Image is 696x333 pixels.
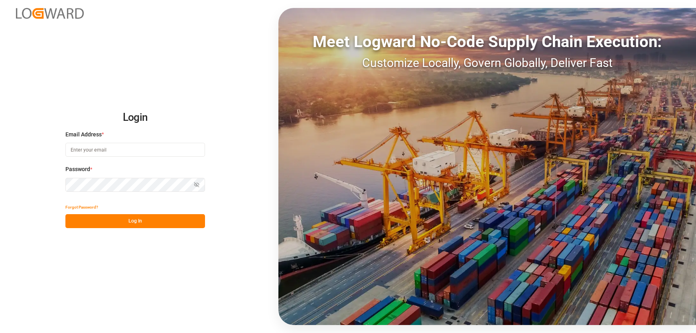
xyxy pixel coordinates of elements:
button: Forgot Password? [65,200,98,214]
input: Enter your email [65,143,205,157]
span: Email Address [65,130,102,139]
h2: Login [65,105,205,130]
div: Customize Locally, Govern Globally, Deliver Fast [278,54,696,72]
div: Meet Logward No-Code Supply Chain Execution: [278,30,696,54]
button: Log In [65,214,205,228]
span: Password [65,165,90,173]
img: Logward_new_orange.png [16,8,84,19]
